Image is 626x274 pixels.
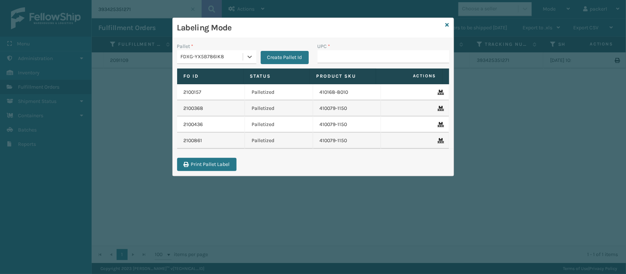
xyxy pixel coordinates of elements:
a: 2100368 [184,105,204,112]
a: 2100436 [184,121,203,128]
td: 410168-8010 [313,84,381,100]
h3: Labeling Mode [177,22,443,33]
label: Fo Id [184,73,237,79]
button: Create Pallet Id [261,51,309,64]
td: Palletized [245,133,313,149]
label: UPC [318,42,330,50]
button: Print Pallet Label [177,158,237,171]
label: Status [250,73,303,79]
td: Palletized [245,116,313,133]
td: Palletized [245,84,313,100]
td: 410079-1150 [313,133,381,149]
a: 2100157 [184,89,202,96]
i: Remove From Pallet [438,90,442,95]
i: Remove From Pallet [438,122,442,127]
td: 410079-1150 [313,100,381,116]
label: Product SKU [316,73,369,79]
i: Remove From Pallet [438,106,442,111]
i: Remove From Pallet [438,138,442,143]
div: FDXG-YX5B786IK8 [181,53,244,61]
span: Actions [378,70,441,82]
a: 2100861 [184,137,202,144]
td: Palletized [245,100,313,116]
td: 410079-1150 [313,116,381,133]
label: Pallet [177,42,194,50]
